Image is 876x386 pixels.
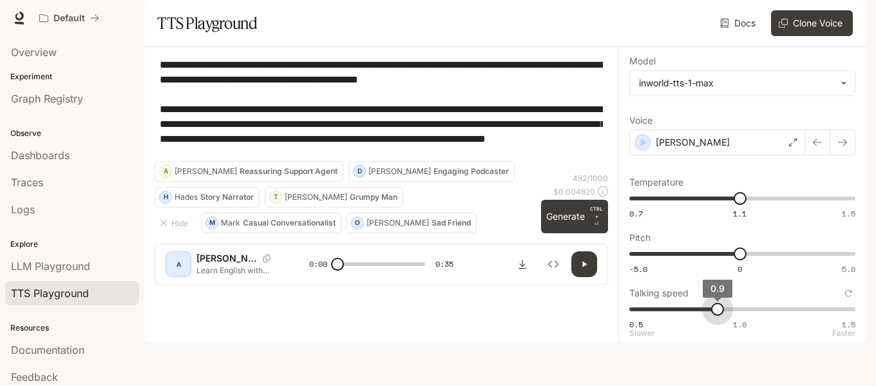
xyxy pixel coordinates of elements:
[841,286,855,300] button: Reset to default
[201,213,341,233] button: MMarkCasual Conversationalist
[240,168,338,175] p: Reassuring Support Agent
[639,77,834,90] div: inworld-tts-1-max
[168,254,189,275] div: A
[160,187,171,207] div: H
[629,289,689,298] p: Talking speed
[258,255,276,262] button: Copy Voice ID
[590,205,603,220] p: CTRL +
[733,208,747,219] span: 1.1
[155,161,343,182] button: A[PERSON_NAME]Reassuring Support Agent
[738,264,742,275] span: 0
[200,193,254,201] p: Story Narrator
[629,57,656,66] p: Model
[175,193,198,201] p: Hades
[629,233,651,242] p: Pitch
[155,187,260,207] button: HHadesStory Narrator
[243,219,336,227] p: Casual Conversationalist
[733,319,747,330] span: 1.0
[435,258,453,271] span: 0:35
[629,264,647,275] span: -5.0
[155,213,196,233] button: Hide
[842,264,855,275] span: 5.0
[175,168,237,175] p: [PERSON_NAME]
[206,213,218,233] div: M
[541,200,608,233] button: GenerateCTRL +⏎
[629,319,643,330] span: 0.5
[509,251,535,277] button: Download audio
[832,329,855,337] p: Faster
[540,251,566,277] button: Inspect
[350,193,397,201] p: Grumpy Man
[629,208,643,219] span: 0.7
[33,5,105,31] button: All workspaces
[656,136,730,149] p: [PERSON_NAME]
[718,10,761,36] a: Docs
[590,205,603,228] p: ⏎
[710,283,725,294] span: 0.9
[196,265,278,276] p: Learn English with [PERSON_NAME]'s daily routine. This audiobook offers 5 versions with progressi...
[352,213,363,233] div: O
[265,187,403,207] button: T[PERSON_NAME]Grumpy Man
[629,178,683,187] p: Temperature
[629,329,655,337] p: Slower
[53,13,85,24] p: Default
[367,219,429,227] p: [PERSON_NAME]
[309,258,327,271] span: 0:00
[354,161,365,182] div: D
[842,208,855,219] span: 1.5
[771,10,853,36] button: Clone Voice
[221,219,240,227] p: Mark
[285,193,347,201] p: [PERSON_NAME]
[368,168,431,175] p: [PERSON_NAME]
[270,187,281,207] div: T
[433,168,509,175] p: Engaging Podcaster
[160,161,171,182] div: A
[347,213,477,233] button: O[PERSON_NAME]Sad Friend
[348,161,515,182] button: D[PERSON_NAME]Engaging Podcaster
[842,319,855,330] span: 1.5
[629,116,652,125] p: Voice
[196,252,258,265] p: [PERSON_NAME]
[432,219,471,227] p: Sad Friend
[157,10,257,36] h1: TTS Playground
[630,71,855,95] div: inworld-tts-1-max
